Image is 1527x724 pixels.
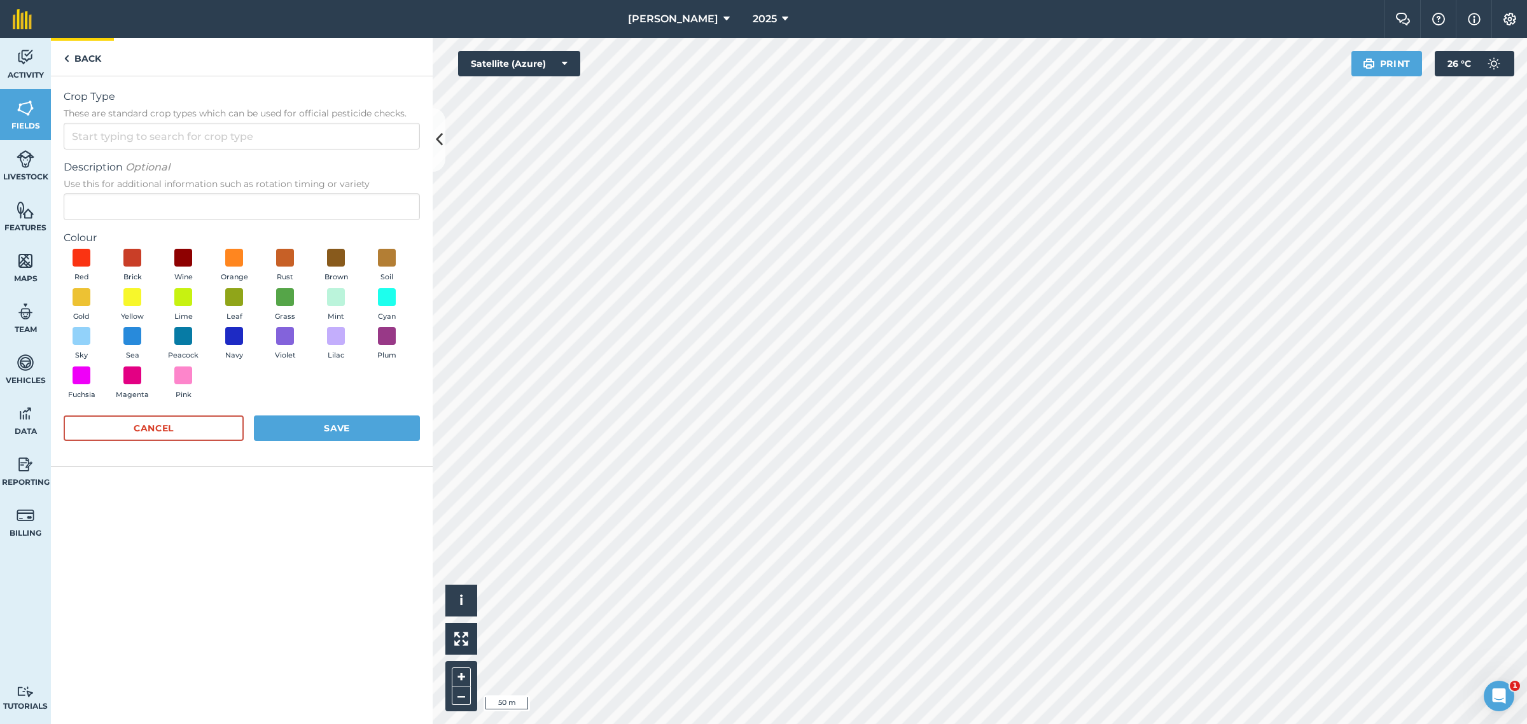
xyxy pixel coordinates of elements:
img: svg+xml;base64,PD94bWwgdmVyc2lvbj0iMS4wIiBlbmNvZGluZz0idXRmLTgiPz4KPCEtLSBHZW5lcmF0b3I6IEFkb2JlIE... [17,302,34,321]
img: svg+xml;base64,PD94bWwgdmVyc2lvbj0iMS4wIiBlbmNvZGluZz0idXRmLTgiPz4KPCEtLSBHZW5lcmF0b3I6IEFkb2JlIE... [17,506,34,525]
button: + [452,667,471,686]
span: i [459,592,463,608]
button: Wine [165,249,201,283]
button: Cancel [64,415,244,441]
button: i [445,585,477,616]
span: Pink [176,389,192,401]
span: Soil [380,272,393,283]
button: Fuchsia [64,366,99,401]
span: 1 [1510,681,1520,691]
span: Cyan [378,311,396,323]
button: Peacock [165,327,201,361]
button: Sea [115,327,150,361]
img: svg+xml;base64,PD94bWwgdmVyc2lvbj0iMS4wIiBlbmNvZGluZz0idXRmLTgiPz4KPCEtLSBHZW5lcmF0b3I6IEFkb2JlIE... [17,353,34,372]
button: 26 °C [1435,51,1514,76]
button: Sky [64,327,99,361]
img: fieldmargin Logo [13,9,32,29]
span: Lilac [328,350,344,361]
img: A question mark icon [1431,13,1446,25]
span: Use this for additional information such as rotation timing or variety [64,178,420,190]
span: Magenta [116,389,149,401]
button: Pink [165,366,201,401]
img: svg+xml;base64,PD94bWwgdmVyc2lvbj0iMS4wIiBlbmNvZGluZz0idXRmLTgiPz4KPCEtLSBHZW5lcmF0b3I6IEFkb2JlIE... [17,48,34,67]
span: Sea [126,350,139,361]
button: Red [64,249,99,283]
button: Cyan [369,288,405,323]
button: Mint [318,288,354,323]
span: Lime [174,311,193,323]
button: Lilac [318,327,354,361]
span: 2025 [753,11,777,27]
button: Violet [267,327,303,361]
iframe: Intercom live chat [1484,681,1514,711]
span: Brick [123,272,142,283]
span: Brown [324,272,348,283]
a: Back [51,38,114,76]
button: Save [254,415,420,441]
span: Yellow [121,311,144,323]
button: Brick [115,249,150,283]
button: Orange [216,249,252,283]
span: Wine [174,272,193,283]
img: Two speech bubbles overlapping with the left bubble in the forefront [1395,13,1411,25]
span: 26 ° C [1447,51,1471,76]
img: svg+xml;base64,PHN2ZyB4bWxucz0iaHR0cDovL3d3dy53My5vcmcvMjAwMC9zdmciIHdpZHRoPSI5IiBoZWlnaHQ9IjI0Ii... [64,51,69,66]
span: Mint [328,311,344,323]
button: – [452,686,471,705]
img: svg+xml;base64,PD94bWwgdmVyc2lvbj0iMS4wIiBlbmNvZGluZz0idXRmLTgiPz4KPCEtLSBHZW5lcmF0b3I6IEFkb2JlIE... [17,455,34,474]
button: Gold [64,288,99,323]
button: Rust [267,249,303,283]
label: Colour [64,230,420,246]
span: Grass [275,311,295,323]
button: Navy [216,327,252,361]
button: Brown [318,249,354,283]
img: svg+xml;base64,PHN2ZyB4bWxucz0iaHR0cDovL3d3dy53My5vcmcvMjAwMC9zdmciIHdpZHRoPSI1NiIgaGVpZ2h0PSI2MC... [17,251,34,270]
span: Orange [221,272,248,283]
button: Plum [369,327,405,361]
button: Soil [369,249,405,283]
span: Sky [75,350,88,361]
span: Peacock [168,350,199,361]
button: Leaf [216,288,252,323]
span: Crop Type [64,89,420,104]
button: Satellite (Azure) [458,51,580,76]
img: svg+xml;base64,PD94bWwgdmVyc2lvbj0iMS4wIiBlbmNvZGluZz0idXRmLTgiPz4KPCEtLSBHZW5lcmF0b3I6IEFkb2JlIE... [17,404,34,423]
span: Fuchsia [68,389,95,401]
span: Gold [73,311,90,323]
span: Red [74,272,89,283]
span: These are standard crop types which can be used for official pesticide checks. [64,107,420,120]
span: [PERSON_NAME] [628,11,718,27]
input: Start typing to search for crop type [64,123,420,150]
span: Navy [225,350,243,361]
span: Plum [377,350,396,361]
img: Four arrows, one pointing top left, one top right, one bottom right and the last bottom left [454,632,468,646]
span: Description [64,160,420,175]
span: Leaf [227,311,242,323]
button: Grass [267,288,303,323]
img: svg+xml;base64,PHN2ZyB4bWxucz0iaHR0cDovL3d3dy53My5vcmcvMjAwMC9zdmciIHdpZHRoPSI1NiIgaGVpZ2h0PSI2MC... [17,99,34,118]
img: svg+xml;base64,PD94bWwgdmVyc2lvbj0iMS4wIiBlbmNvZGluZz0idXRmLTgiPz4KPCEtLSBHZW5lcmF0b3I6IEFkb2JlIE... [17,686,34,698]
button: Lime [165,288,201,323]
img: svg+xml;base64,PHN2ZyB4bWxucz0iaHR0cDovL3d3dy53My5vcmcvMjAwMC9zdmciIHdpZHRoPSI1NiIgaGVpZ2h0PSI2MC... [17,200,34,219]
span: Violet [275,350,296,361]
img: svg+xml;base64,PD94bWwgdmVyc2lvbj0iMS4wIiBlbmNvZGluZz0idXRmLTgiPz4KPCEtLSBHZW5lcmF0b3I6IEFkb2JlIE... [17,150,34,169]
img: svg+xml;base64,PHN2ZyB4bWxucz0iaHR0cDovL3d3dy53My5vcmcvMjAwMC9zdmciIHdpZHRoPSIxNyIgaGVpZ2h0PSIxNy... [1468,11,1481,27]
button: Yellow [115,288,150,323]
span: Rust [277,272,293,283]
button: Magenta [115,366,150,401]
img: svg+xml;base64,PHN2ZyB4bWxucz0iaHR0cDovL3d3dy53My5vcmcvMjAwMC9zdmciIHdpZHRoPSIxOSIgaGVpZ2h0PSIyNC... [1363,56,1375,71]
img: A cog icon [1502,13,1517,25]
em: Optional [125,161,170,173]
button: Print [1351,51,1423,76]
img: svg+xml;base64,PD94bWwgdmVyc2lvbj0iMS4wIiBlbmNvZGluZz0idXRmLTgiPz4KPCEtLSBHZW5lcmF0b3I6IEFkb2JlIE... [1481,51,1507,76]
